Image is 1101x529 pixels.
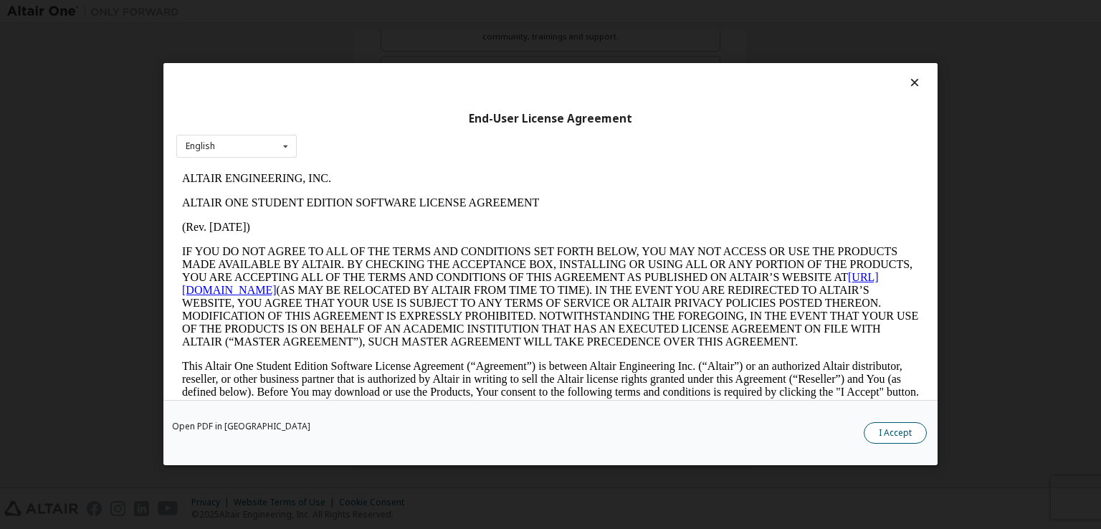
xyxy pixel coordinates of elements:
[6,105,702,130] a: [URL][DOMAIN_NAME]
[6,79,743,182] p: IF YOU DO NOT AGREE TO ALL OF THE TERMS AND CONDITIONS SET FORTH BELOW, YOU MAY NOT ACCESS OR USE...
[176,112,925,126] div: End-User License Agreement
[6,194,743,245] p: This Altair One Student Edition Software License Agreement (“Agreement”) is between Altair Engine...
[186,142,215,151] div: English
[6,54,743,67] p: (Rev. [DATE])
[864,423,927,444] button: I Accept
[172,423,310,432] a: Open PDF in [GEOGRAPHIC_DATA]
[6,6,743,19] p: ALTAIR ENGINEERING, INC.
[6,30,743,43] p: ALTAIR ONE STUDENT EDITION SOFTWARE LICENSE AGREEMENT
